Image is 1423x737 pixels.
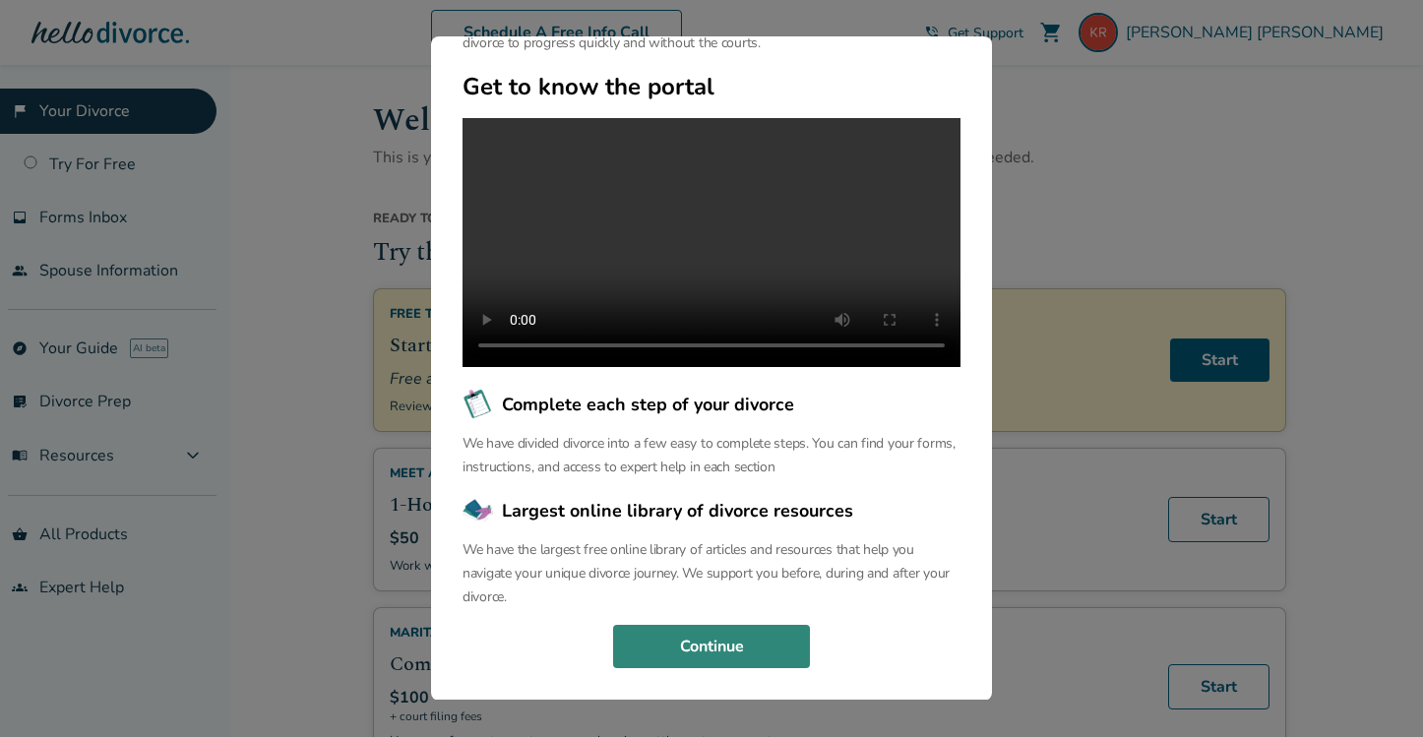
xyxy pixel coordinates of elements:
h2: Get to know the portal [463,71,960,102]
iframe: Chat Widget [1325,643,1423,737]
span: Complete each step of your divorce [502,392,794,417]
p: We have divided divorce into a few easy to complete steps. You can find your forms, instructions,... [463,432,960,479]
span: Largest online library of divorce resources [502,498,853,523]
img: Complete each step of your divorce [463,389,494,420]
img: Largest online library of divorce resources [463,495,494,526]
p: We have the largest free online library of articles and resources that help you navigate your uni... [463,538,960,609]
button: Continue [613,625,810,668]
